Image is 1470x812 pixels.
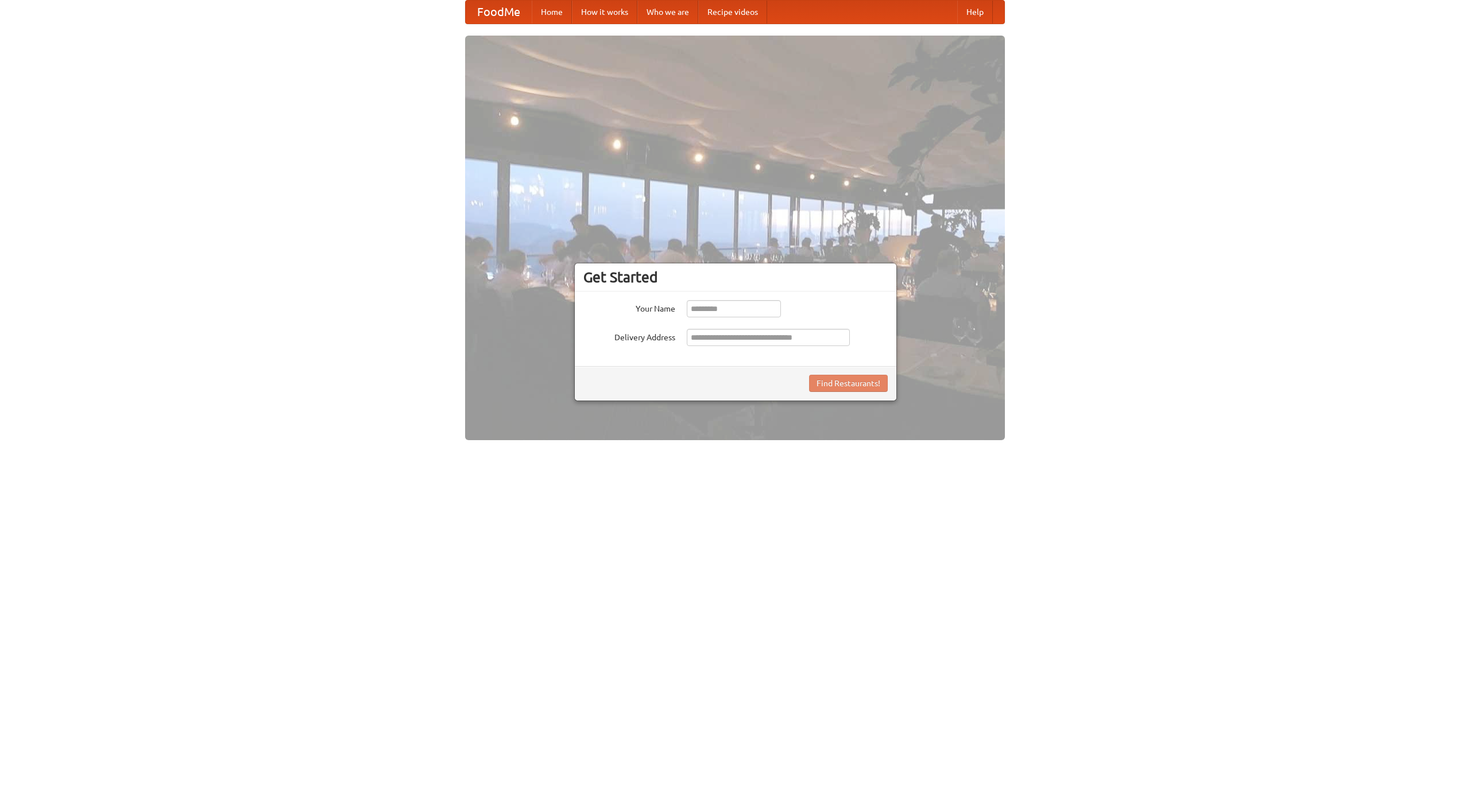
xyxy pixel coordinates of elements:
h3: Get Started [583,269,888,286]
a: Home [532,1,572,24]
a: Who we are [637,1,698,24]
a: FoodMe [466,1,532,24]
button: Find Restaurants! [809,375,888,392]
label: Your Name [583,300,675,314]
label: Delivery Address [583,329,675,343]
a: Recipe videos [698,1,767,24]
a: How it works [572,1,637,24]
a: Help [957,1,993,24]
